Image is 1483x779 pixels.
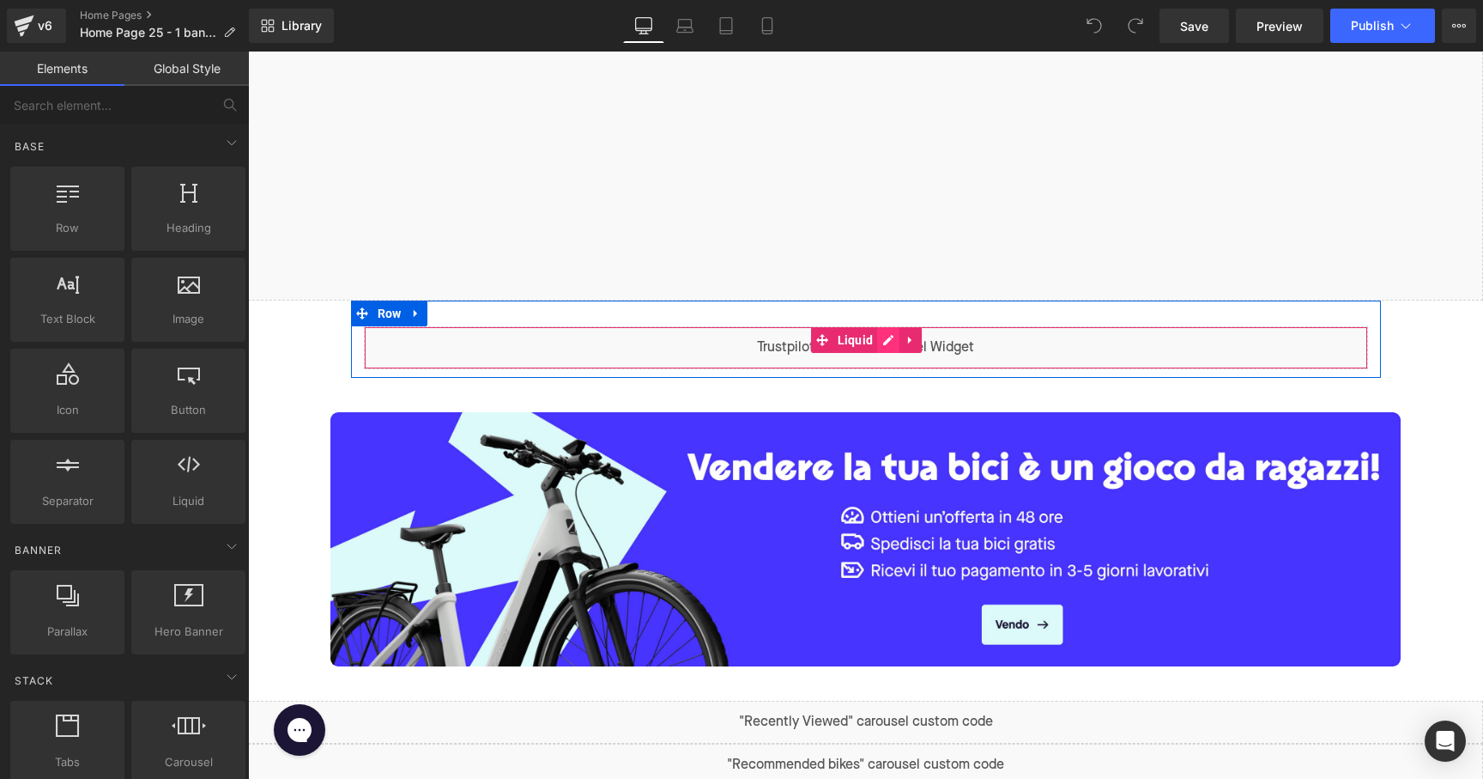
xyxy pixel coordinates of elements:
button: Publish [1330,9,1435,43]
a: Desktop [623,9,664,43]
a: Home Pages [80,9,249,22]
span: Row [15,219,119,237]
span: Hero Banner [136,623,240,641]
span: Library [281,18,322,33]
span: Heading [136,219,240,237]
span: Icon [15,401,119,419]
div: v6 [34,15,56,37]
span: Publish [1351,19,1394,33]
a: Mobile [747,9,788,43]
iframe: Gorgias live chat messenger [17,647,86,710]
span: Liquid [585,276,630,301]
a: Expand / Collapse [651,276,674,301]
a: Preview [1236,9,1323,43]
span: Liquid [136,492,240,510]
span: Tabs [15,753,119,771]
button: More [1442,9,1476,43]
span: Home Page 25 - 1 banner [80,26,216,40]
a: New Library [249,9,334,43]
span: Preview [1256,17,1303,35]
span: Banner [13,542,64,558]
span: Separator [15,492,119,510]
a: v6 [7,9,66,43]
span: Image [136,310,240,328]
span: Carousel [136,753,240,771]
span: Row [125,249,158,275]
span: Button [136,401,240,419]
a: Global Style [124,52,249,86]
a: Laptop [664,9,705,43]
div: Open Intercom Messenger [1425,721,1466,762]
a: Expand / Collapse [157,249,179,275]
button: Undo [1077,9,1111,43]
span: Base [13,138,46,155]
span: Stack [13,672,55,689]
a: Tablet [705,9,747,43]
span: Save [1180,17,1208,35]
button: Redo [1118,9,1153,43]
span: Parallax [15,623,119,641]
span: Text Block [15,310,119,328]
